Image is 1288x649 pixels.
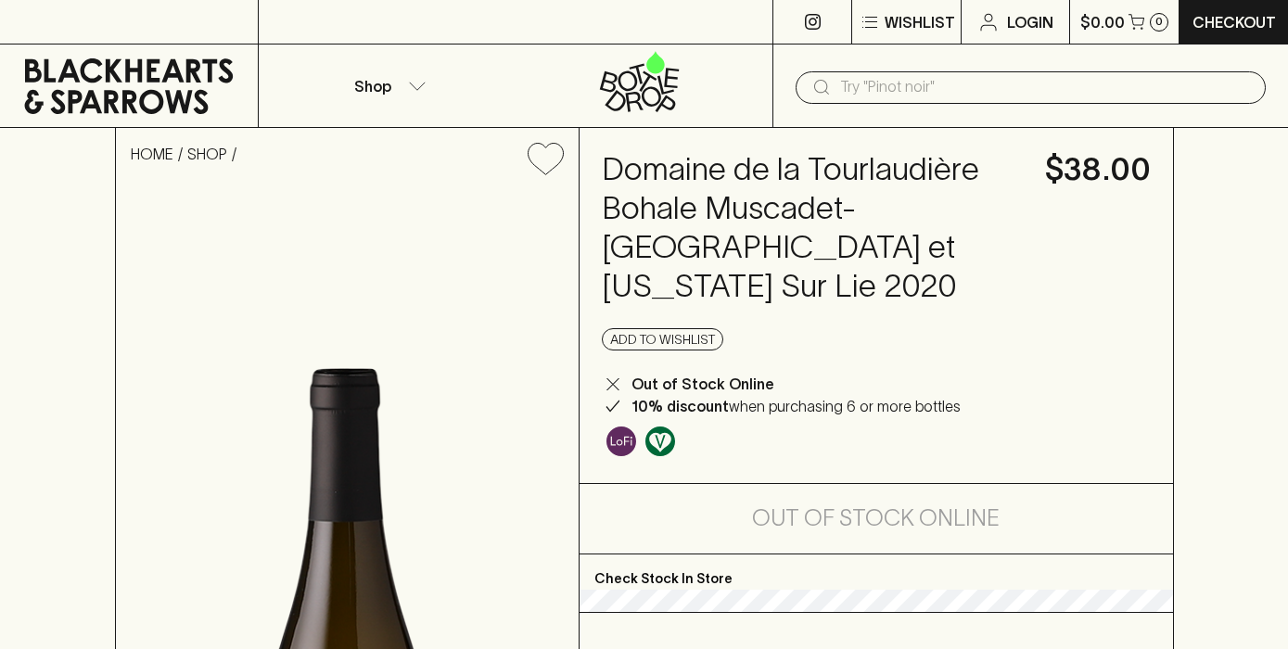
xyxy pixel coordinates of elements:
p: 0 [1155,17,1163,27]
p: when purchasing 6 or more bottles [631,395,961,417]
a: HOME [131,146,173,162]
p: Out of Stock Online [631,373,774,395]
input: Try "Pinot noir" [840,72,1251,102]
a: SHOP [187,146,227,162]
h4: Domaine de la Tourlaudière Bohale Muscadet-[GEOGRAPHIC_DATA] et [US_STATE] Sur Lie 2020 [602,150,1023,306]
p: Check Stock In Store [580,554,1173,590]
button: Add to wishlist [520,135,571,183]
a: Some may call it natural, others minimum intervention, either way, it’s hands off & maybe even a ... [602,422,641,461]
h4: $38.00 [1045,150,1151,189]
p: Login [1007,11,1053,33]
a: Made without the use of any animal products. [641,422,680,461]
p: Wishlist [885,11,955,33]
p: $0.00 [1080,11,1125,33]
h5: Out of Stock Online [752,503,1000,533]
img: Vegan [645,426,675,456]
button: Add to wishlist [602,328,723,350]
b: 10% discount [631,398,729,414]
button: Shop [259,45,516,127]
p: ⠀ [259,11,274,33]
p: Shop [354,75,391,97]
p: Checkout [1192,11,1276,33]
img: Lo-Fi [606,426,636,456]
